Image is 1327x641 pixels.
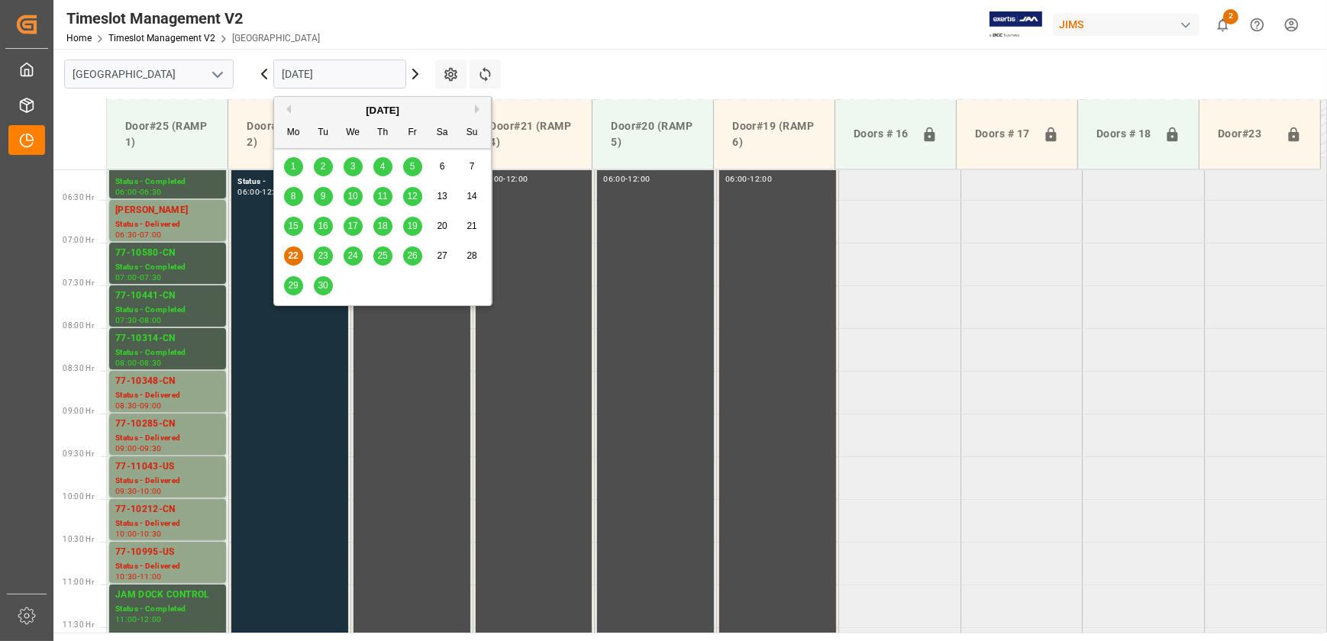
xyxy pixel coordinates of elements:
[318,221,328,231] span: 16
[115,402,137,409] div: 08:30
[403,217,422,236] div: Choose Friday, September 19th, 2025
[470,161,475,172] span: 7
[137,274,140,281] div: -
[282,105,291,114] button: Previous Month
[747,176,750,182] div: -
[347,221,357,231] span: 17
[63,364,94,372] span: 08:30 Hr
[66,33,92,43] a: Home
[115,445,137,452] div: 09:00
[140,359,162,366] div: 08:30
[108,33,215,43] a: Timeslot Management V2
[115,545,220,560] div: 77-10995-US
[1090,120,1158,149] div: Doors # 18
[115,274,137,281] div: 07:00
[115,603,220,616] div: Status - Completed
[288,250,298,261] span: 22
[750,176,772,182] div: 12:00
[344,124,363,143] div: We
[115,417,220,432] div: 77-10285-CN
[314,276,333,295] div: Choose Tuesday, September 30th, 2025
[137,188,140,195] div: -
[115,488,137,494] div: 09:30
[140,274,162,281] div: 07:30
[433,187,452,206] div: Choose Saturday, September 13th, 2025
[314,124,333,143] div: Tu
[1053,10,1206,39] button: JIMS
[63,407,94,415] span: 09:00 Hr
[437,250,447,261] span: 27
[463,157,482,176] div: Choose Sunday, September 7th, 2025
[115,560,220,573] div: Status - Delivered
[344,187,363,206] div: Choose Wednesday, September 10th, 2025
[63,449,94,458] span: 09:30 Hr
[403,124,422,143] div: Fr
[314,246,333,266] div: Choose Tuesday, September 23rd, 2025
[314,187,333,206] div: Choose Tuesday, September 9th, 2025
[503,176,505,182] div: -
[433,124,452,143] div: Sa
[373,124,392,143] div: Th
[262,188,284,195] div: 12:00
[628,176,651,182] div: 12:00
[237,176,342,188] div: Status -
[63,236,94,244] span: 07:00 Hr
[284,246,303,266] div: Choose Monday, September 22nd, 2025
[433,217,452,236] div: Choose Saturday, September 20th, 2025
[344,157,363,176] div: Choose Wednesday, September 3rd, 2025
[403,187,422,206] div: Choose Friday, September 12th, 2025
[726,112,822,156] div: Door#19 (RAMP 6)
[605,112,701,156] div: Door#20 (RAMP 5)
[63,620,94,629] span: 11:30 Hr
[377,191,387,201] span: 11
[273,60,406,89] input: DD.MM.YYYY
[241,112,337,156] div: Door#24 (RAMP 2)
[115,374,220,389] div: 77-10348-CN
[63,535,94,543] span: 10:30 Hr
[140,530,162,537] div: 10:30
[377,250,387,261] span: 25
[990,11,1042,38] img: Exertis%20JAM%20-%20Email%20Logo.jpg_1722504956.jpg
[260,188,262,195] div: -
[115,218,220,231] div: Status - Delivered
[1206,8,1240,42] button: show 2 new notifications
[725,176,747,182] div: 06:00
[467,250,476,261] span: 28
[284,187,303,206] div: Choose Monday, September 8th, 2025
[403,246,422,266] div: Choose Friday, September 26th, 2025
[314,217,333,236] div: Choose Tuesday, September 16th, 2025
[506,176,528,182] div: 12:00
[115,588,220,603] div: JAM DOCK CONTROL
[137,573,140,580] div: -
[115,616,137,623] div: 11:00
[115,231,137,238] div: 06:30
[115,304,220,317] div: Status - Completed
[115,246,220,261] div: 77-10580-CN
[284,276,303,295] div: Choose Monday, September 29th, 2025
[380,161,386,172] span: 4
[437,221,447,231] span: 20
[205,63,228,86] button: open menu
[115,459,220,475] div: 77-11043-US
[115,261,220,274] div: Status - Completed
[318,280,328,291] span: 30
[137,616,140,623] div: -
[410,161,415,172] span: 5
[467,191,476,201] span: 14
[1240,8,1274,42] button: Help Center
[314,157,333,176] div: Choose Tuesday, September 2nd, 2025
[137,445,140,452] div: -
[1053,14,1199,36] div: JIMS
[115,176,220,188] div: Status - Completed
[344,246,363,266] div: Choose Wednesday, September 24th, 2025
[119,112,215,156] div: Door#25 (RAMP 1)
[483,112,580,156] div: Door#21 (RAMP 4)
[140,402,162,409] div: 09:00
[463,217,482,236] div: Choose Sunday, September 21st, 2025
[288,221,298,231] span: 15
[347,191,357,201] span: 10
[137,317,140,324] div: -
[407,250,417,261] span: 26
[291,191,296,201] span: 8
[63,279,94,287] span: 07:30 Hr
